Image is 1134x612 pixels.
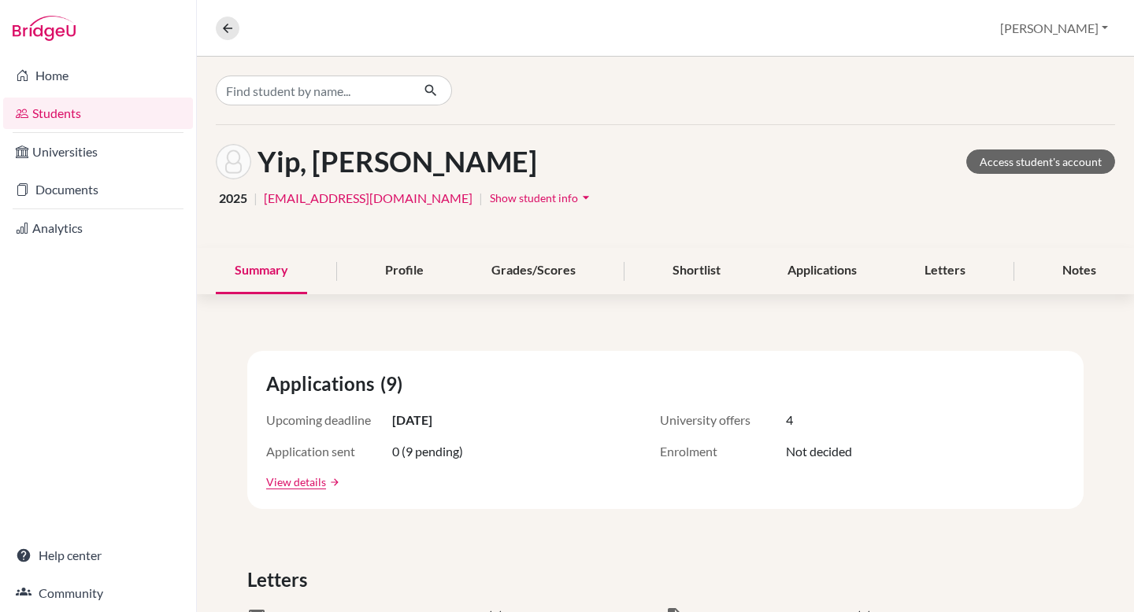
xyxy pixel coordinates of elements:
[258,145,537,179] h1: Yip, [PERSON_NAME]
[326,477,340,488] a: arrow_forward
[219,189,247,208] span: 2025
[578,190,594,205] i: arrow_drop_down
[490,191,578,205] span: Show student info
[489,186,595,210] button: Show student infoarrow_drop_down
[366,248,443,294] div: Profile
[266,442,392,461] span: Application sent
[216,76,411,105] input: Find student by name...
[660,411,786,430] span: University offers
[264,189,472,208] a: [EMAIL_ADDRESS][DOMAIN_NAME]
[906,248,984,294] div: Letters
[254,189,258,208] span: |
[654,248,739,294] div: Shortlist
[392,411,432,430] span: [DATE]
[3,98,193,129] a: Students
[3,212,193,244] a: Analytics
[392,442,463,461] span: 0 (9 pending)
[3,174,193,205] a: Documents
[993,13,1115,43] button: [PERSON_NAME]
[786,411,793,430] span: 4
[380,370,409,398] span: (9)
[266,370,380,398] span: Applications
[479,189,483,208] span: |
[266,411,392,430] span: Upcoming deadline
[1043,248,1115,294] div: Notes
[266,474,326,490] a: View details
[247,566,313,594] span: Letters
[660,442,786,461] span: Enrolment
[216,248,307,294] div: Summary
[3,577,193,609] a: Community
[966,149,1115,174] a: Access student's account
[3,60,193,91] a: Home
[769,248,876,294] div: Applications
[13,16,76,41] img: Bridge-U
[216,144,251,179] img: Ban Yin Yip's avatar
[786,442,852,461] span: Not decided
[3,136,193,168] a: Universities
[472,248,595,294] div: Grades/Scores
[3,540,193,571] a: Help center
